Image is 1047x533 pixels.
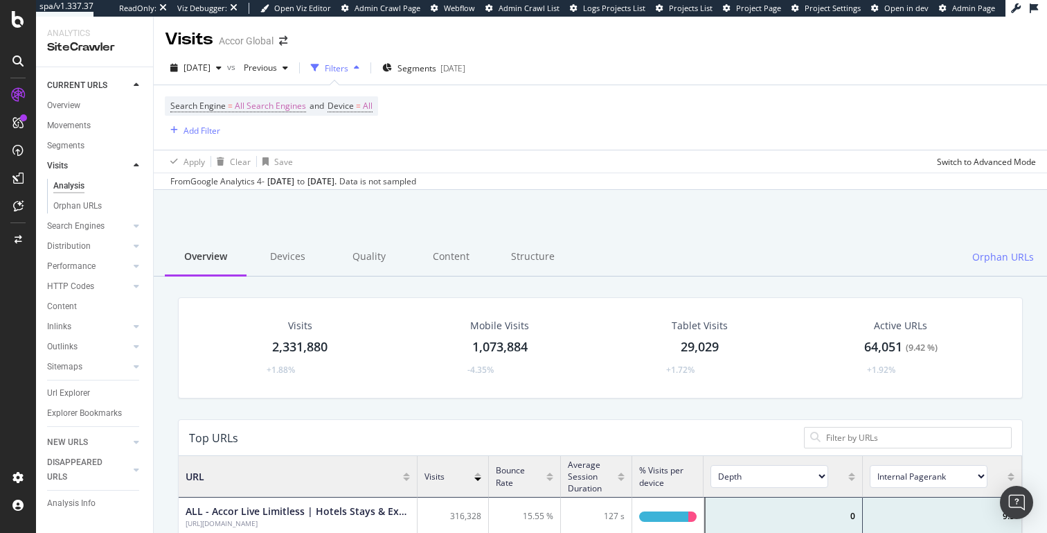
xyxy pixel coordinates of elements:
[47,78,107,93] div: CURRENT URLS
[170,175,416,188] div: From Google Analytics 4 - to Data is not sampled
[184,156,205,168] div: Apply
[47,259,129,274] a: Performance
[325,62,348,74] div: Filters
[47,219,105,234] div: Search Engines
[165,150,205,173] button: Apply
[666,364,695,376] div: +1.72%
[952,3,995,13] span: Admin Page
[47,406,122,421] div: Explorer Bookmarks
[431,3,475,14] a: Webflow
[47,159,129,173] a: Visits
[570,3,645,14] a: Logs Projects List
[568,459,611,494] span: Average Session Duration
[272,338,328,356] div: 2,331,880
[47,406,143,421] a: Explorer Bookmarks
[165,28,213,51] div: Visits
[184,62,211,73] span: 2025 Sep. 17th
[681,338,719,356] div: 29,029
[884,3,929,13] span: Open in dev
[307,175,337,188] div: [DATE] .
[274,156,293,168] div: Save
[310,100,324,112] span: and
[47,320,129,334] a: Inlinks
[267,364,295,376] div: +1.88%
[47,360,82,374] div: Sitemaps
[669,3,713,13] span: Projects List
[363,96,373,116] span: All
[177,3,227,14] div: Viz Debugger:
[47,78,129,93] a: CURRENT URLS
[53,199,143,213] a: Orphan URLs
[227,61,238,73] span: vs
[47,455,129,484] a: DISAPPEARED URLS
[119,3,156,14] div: ReadOnly:
[53,179,143,193] a: Analysis
[238,57,294,79] button: Previous
[53,179,84,193] div: Analysis
[410,238,492,277] div: Content
[47,239,129,254] a: Distribution
[47,119,143,133] a: Movements
[47,360,129,374] a: Sitemaps
[186,505,410,518] div: ALL - Accor Live Limitless | Hotels Stays & Exclusive Deals
[47,386,90,401] div: Url Explorer
[47,40,142,55] div: SiteCrawler
[939,3,995,14] a: Admin Page
[53,199,102,213] div: Orphan URLs
[47,340,78,354] div: Outlinks
[47,139,84,153] div: Segments
[499,3,560,13] span: Admin Crawl List
[267,175,294,188] div: [DATE]
[931,150,1036,173] button: Switch to Advanced Mode
[47,279,129,294] a: HTTP Codes
[874,319,927,332] span: Active URLs
[492,238,573,277] div: Structure
[288,319,312,333] div: Visits
[186,518,410,528] div: ALL - Accor Live Limitless | Hotels Stays & Exclusive Deals
[230,156,251,168] div: Clear
[1000,486,1033,519] div: Open Intercom Messenger
[723,3,781,14] a: Project Page
[672,319,728,333] div: Tablet Visits
[864,338,938,356] div: 64,051
[305,57,365,79] button: Filters
[47,455,117,484] div: DISAPPEARED URLS
[247,238,328,277] div: Devices
[235,96,306,116] span: All Search Engines
[47,299,77,314] div: Content
[496,464,539,488] span: Bounce Rate
[47,496,143,511] a: Analysis Info
[328,100,354,112] span: Device
[47,435,88,450] div: NEW URLS
[47,299,143,314] a: Content
[170,100,226,112] span: Search Engine
[440,62,465,74] div: [DATE]
[47,320,71,334] div: Inlinks
[260,3,331,14] a: Open Viz Editor
[47,386,143,401] a: Url Explorer
[377,57,471,79] button: Segments[DATE]
[805,3,861,13] span: Project Settings
[165,238,247,277] div: Overview
[328,238,410,277] div: Quality
[736,3,781,13] span: Project Page
[871,3,929,14] a: Open in dev
[189,431,238,445] div: Top URLs
[184,125,220,137] div: Add Filter
[791,3,861,14] a: Project Settings
[47,496,96,511] div: Analysis Info
[219,34,274,48] div: Accor Global
[47,119,91,133] div: Movements
[47,219,129,234] a: Search Engines
[472,338,528,356] div: 1,073,884
[485,3,560,14] a: Admin Crawl List
[870,465,1001,488] span: [object Object]
[186,470,204,484] span: URL
[937,156,1036,168] div: Switch to Advanced Mode
[47,159,68,173] div: Visits
[165,57,227,79] button: [DATE]
[47,340,129,354] a: Outlinks
[355,3,420,13] span: Admin Crawl Page
[867,364,895,376] div: +1.92%
[279,36,287,46] div: arrow-right-arrow-left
